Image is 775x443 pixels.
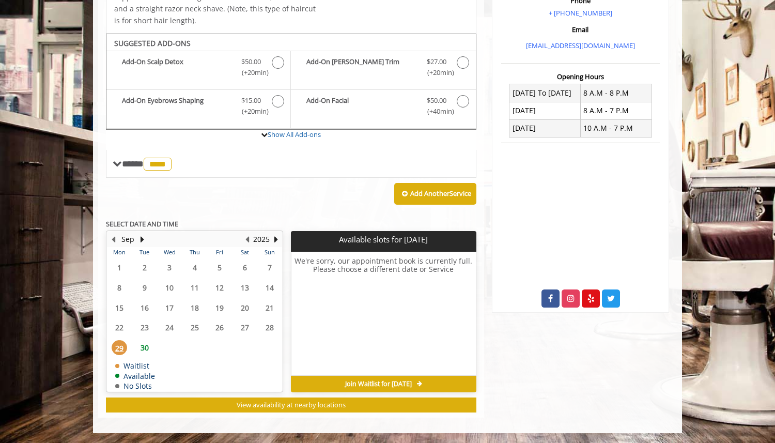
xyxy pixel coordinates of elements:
[137,340,152,355] span: 30
[241,56,261,67] span: $50.00
[295,235,472,244] p: Available slots for [DATE]
[115,382,155,390] td: No Slots
[236,106,267,117] span: (+20min )
[112,56,285,81] label: Add-On Scalp Detox
[107,247,132,257] th: Mon
[580,84,652,102] td: 8 A.M - 8 P.M
[132,338,157,358] td: Select day30
[509,84,581,102] td: [DATE] To [DATE]
[243,234,251,245] button: Previous Year
[253,234,270,245] button: 2025
[410,189,471,198] b: Add Another Service
[272,234,280,245] button: Next Year
[306,56,416,78] b: Add-On [PERSON_NAME] Trim
[549,8,612,18] a: + [PHONE_NUMBER]
[509,119,581,137] td: [DATE]
[106,34,476,130] div: The Made Man Senior Barber Haircut Add-onS
[296,56,470,81] label: Add-On Beard Trim
[580,102,652,119] td: 8 A.M - 7 P.M
[182,247,207,257] th: Thu
[106,398,476,413] button: View availability at nearby locations
[345,380,412,388] span: Join Waitlist for [DATE]
[138,234,146,245] button: Next Month
[580,119,652,137] td: 10 A.M - 7 P.M
[236,67,267,78] span: (+20min )
[237,400,346,409] span: View availability at nearby locations
[122,95,231,117] b: Add-On Eyebrows Shaping
[421,67,452,78] span: (+20min )
[122,56,231,78] b: Add-On Scalp Detox
[115,372,155,380] td: Available
[394,183,476,205] button: Add AnotherService
[112,95,285,119] label: Add-On Eyebrows Shaping
[427,56,446,67] span: $27.00
[501,73,660,80] h3: Opening Hours
[114,38,191,48] b: SUGGESTED ADD-ONS
[107,338,132,358] td: Select day29
[106,219,178,228] b: SELECT DATE AND TIME
[504,26,657,33] h3: Email
[526,41,635,50] a: [EMAIL_ADDRESS][DOMAIN_NAME]
[132,247,157,257] th: Tue
[421,106,452,117] span: (+40min )
[241,95,261,106] span: $15.00
[509,102,581,119] td: [DATE]
[306,95,416,117] b: Add-On Facial
[112,340,127,355] span: 29
[207,247,232,257] th: Fri
[268,130,321,139] a: Show All Add-ons
[109,234,117,245] button: Previous Month
[115,362,155,370] td: Waitlist
[157,247,182,257] th: Wed
[296,95,470,119] label: Add-On Facial
[121,234,134,245] button: Sep
[291,257,475,372] h6: We're sorry, our appointment book is currently full. Please choose a different date or Service
[232,247,257,257] th: Sat
[257,247,283,257] th: Sun
[427,95,446,106] span: $50.00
